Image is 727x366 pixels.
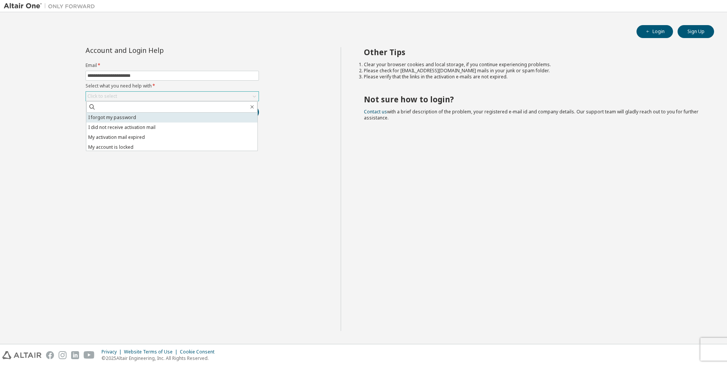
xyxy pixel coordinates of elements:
[364,62,701,68] li: Clear your browser cookies and local storage, if you continue experiencing problems.
[86,47,224,53] div: Account and Login Help
[180,349,219,355] div: Cookie Consent
[86,92,259,101] div: Click to select
[678,25,714,38] button: Sign Up
[2,351,41,359] img: altair_logo.svg
[102,349,124,355] div: Privacy
[86,62,259,68] label: Email
[637,25,673,38] button: Login
[59,351,67,359] img: instagram.svg
[84,351,95,359] img: youtube.svg
[87,93,117,99] div: Click to select
[364,68,701,74] li: Please check for [EMAIL_ADDRESS][DOMAIN_NAME] mails in your junk or spam folder.
[364,108,698,121] span: with a brief description of the problem, your registered e-mail id and company details. Our suppo...
[46,351,54,359] img: facebook.svg
[102,355,219,361] p: © 2025 Altair Engineering, Inc. All Rights Reserved.
[86,83,259,89] label: Select what you need help with
[364,47,701,57] h2: Other Tips
[364,74,701,80] li: Please verify that the links in the activation e-mails are not expired.
[86,113,257,123] li: I forgot my password
[364,94,701,104] h2: Not sure how to login?
[124,349,180,355] div: Website Terms of Use
[364,108,387,115] a: Contact us
[71,351,79,359] img: linkedin.svg
[4,2,99,10] img: Altair One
